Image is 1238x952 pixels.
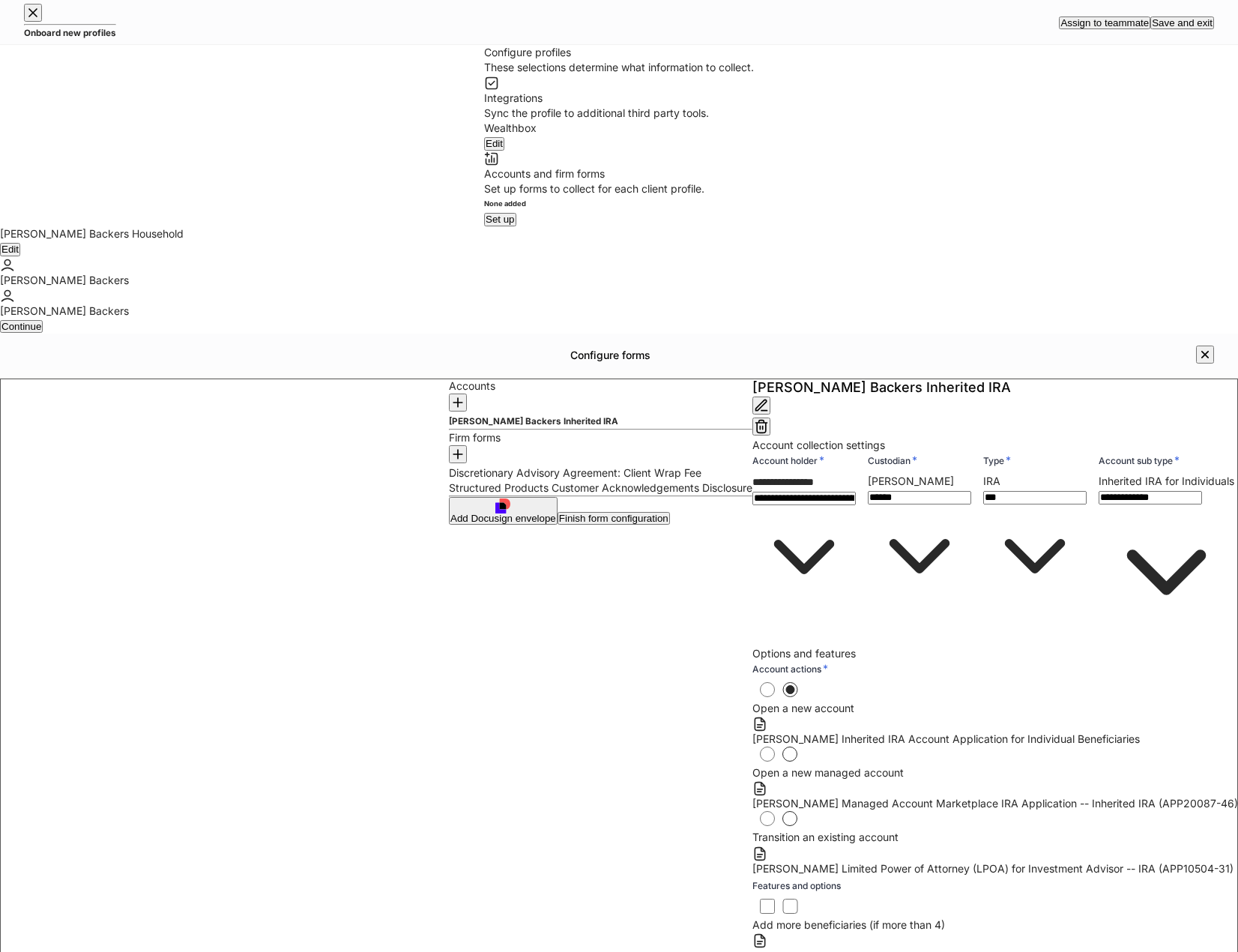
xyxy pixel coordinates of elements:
div: Sync the profile to additional third party tools. [484,106,754,121]
div: Firm forms [449,430,752,445]
h6: None added [484,196,754,211]
div: Continue [1,322,41,331]
div: Accounts and firm forms [484,166,754,181]
div: Add Docusign envelope [450,513,556,523]
span: Open a new managed account [752,766,904,779]
div: [PERSON_NAME] Managed Account Marketplace IRA Application -- Inherited IRA (APP20087-46) [752,780,1238,811]
button: Add Docusign envelope [449,497,558,525]
a: Structured Products Customer Acknowledgements Disclosure [449,480,752,495]
h6: Account holder [752,453,824,468]
h6: Account sub type [1099,453,1180,468]
h6: Type [983,453,1011,468]
div: [PERSON_NAME] Inherited IRA Account Application for Individual Beneficiaries [752,716,1238,747]
div: These selections determine what information to collect. [484,60,754,75]
a: [PERSON_NAME] Backers Inherited IRA [449,414,752,429]
h6: Account actions [752,661,828,676]
div: [PERSON_NAME] Limited Power of Attorney (LPOA) for Investment Advisor -- IRA (APP10504-31) [752,845,1238,876]
h5: Onboard new profiles [24,25,116,40]
div: [PERSON_NAME] Backers Inherited IRA [752,379,1238,397]
span: Transition an existing account [752,831,899,843]
span: Add more beneficiaries (if more than 4) [752,918,945,931]
div: Inherited IRA for Individuals [1099,474,1234,489]
div: Options and features [752,646,1238,661]
div: IRA [983,474,1087,489]
div: Wealthbox [484,121,754,136]
div: Edit [1,244,19,254]
span: Open a new account [752,702,854,714]
div: Configure profiles [484,45,754,60]
div: [PERSON_NAME] [868,474,971,489]
div: Assign to teammate [1060,18,1149,28]
div: Set up [486,214,515,224]
div: Save and exit [1152,18,1213,28]
div: Finish form configuration [559,513,668,523]
div: Accounts [449,379,752,394]
div: Integrations [484,91,754,106]
div: Edit [486,139,503,148]
button: Finish form configuration [558,512,670,525]
h5: Configure forms [570,348,650,363]
div: Set up forms to collect for each client profile. [484,181,754,196]
h6: Features and options [752,879,841,893]
h6: Custodian [868,453,917,468]
a: Discretionary Advisory Agreement: Client Wrap Fee [449,466,752,480]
